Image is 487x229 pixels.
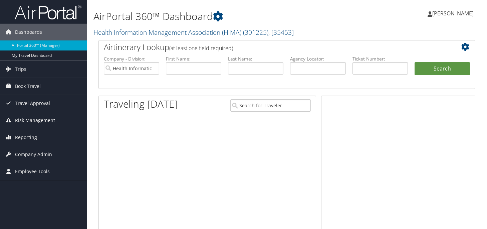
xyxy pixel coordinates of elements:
[15,112,55,129] span: Risk Management
[432,10,474,17] span: [PERSON_NAME]
[15,163,50,180] span: Employee Tools
[15,95,50,112] span: Travel Approval
[104,41,439,53] h2: Airtinerary Lookup
[15,78,41,95] span: Book Travel
[428,3,480,23] a: [PERSON_NAME]
[15,61,26,78] span: Trips
[93,28,294,37] a: Health Information Management Association (HIMA)
[104,97,178,111] h1: Traveling [DATE]
[243,28,268,37] span: ( 301225 )
[230,99,311,112] input: Search for Traveler
[15,146,52,163] span: Company Admin
[268,28,294,37] span: , [ 35453 ]
[15,24,42,40] span: Dashboards
[166,55,221,62] label: First Name:
[93,9,351,23] h1: AirPortal 360™ Dashboard
[228,55,283,62] label: Last Name:
[290,55,345,62] label: Agency Locator:
[415,62,470,76] button: Search
[169,44,233,52] span: (at least one field required)
[15,129,37,146] span: Reporting
[352,55,408,62] label: Ticket Number:
[15,4,81,20] img: airportal-logo.png
[104,55,159,62] label: Company - Division:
